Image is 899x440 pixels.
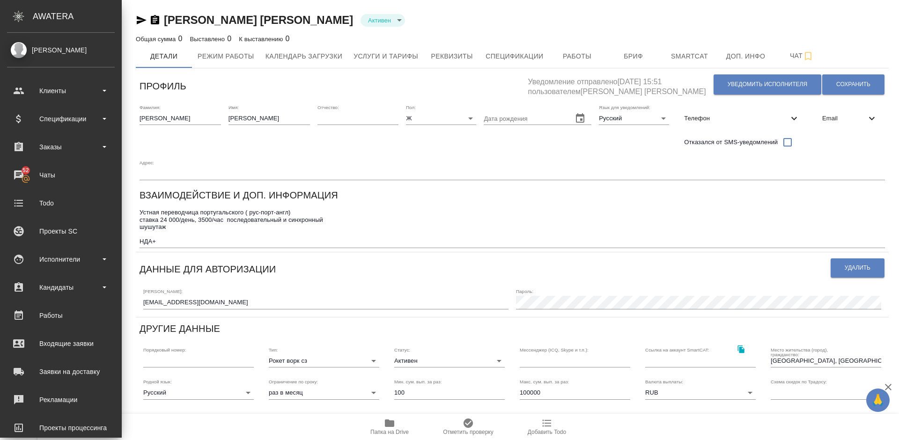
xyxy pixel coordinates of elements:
[140,105,161,110] label: Фамилия:
[443,429,493,435] span: Отметить проверку
[136,33,183,44] div: 0
[269,354,379,367] div: Рокет ворк сз
[508,414,586,440] button: Добавить Todo
[140,262,276,277] h6: Данные для авторизации
[136,15,147,26] button: Скопировать ссылку для ЯМессенджера
[7,308,115,323] div: Работы
[239,33,289,44] div: 0
[815,108,885,129] div: Email
[190,33,232,44] div: 0
[771,380,827,384] label: Схема скидок по Традосу:
[2,191,119,215] a: Todo
[265,51,343,62] span: Календарь загрузки
[836,81,870,88] span: Сохранить
[269,380,318,384] label: Ограничение по сроку:
[771,347,854,357] label: Место жительства (город), гражданство:
[394,347,410,352] label: Статус:
[33,7,122,26] div: AWATERA
[684,138,778,147] span: Отказался от SMS-уведомлений
[7,84,115,98] div: Клиенты
[143,380,172,384] label: Родной язык:
[599,112,669,125] div: Русский
[714,74,821,95] button: Уведомить исполнителя
[228,105,239,110] label: Имя:
[269,347,278,352] label: Тип:
[684,114,788,123] span: Телефон
[350,414,429,440] button: Папка на Drive
[803,51,814,62] svg: Подписаться
[140,209,885,245] textarea: Устная переводчица португальского ( рус-порт-англ) ставка 24 000/день, 3500/час последовательный ...
[645,386,756,399] div: RUB
[269,386,379,399] div: раз в месяц
[429,51,474,62] span: Реквизиты
[7,168,115,182] div: Чаты
[2,416,119,440] a: Проекты процессинга
[140,188,338,203] h6: Взаимодействие и доп. информация
[7,365,115,379] div: Заявки на доставку
[520,380,569,384] label: Макс. сум. вып. за раз:
[520,347,589,352] label: Мессенджер (ICQ, Skype и т.п.):
[822,74,884,95] button: Сохранить
[723,51,768,62] span: Доп. инфо
[406,105,416,110] label: Пол:
[2,163,119,187] a: 52Чаты
[516,289,533,294] label: Пароль:
[486,51,543,62] span: Спецификации
[198,51,254,62] span: Режим работы
[164,14,353,26] a: [PERSON_NAME] [PERSON_NAME]
[870,390,886,410] span: 🙏
[528,72,713,97] h5: Уведомление отправлено [DATE] 15:51 пользователем [PERSON_NAME] [PERSON_NAME]
[317,105,339,110] label: Отчество:
[845,264,870,272] span: Удалить
[866,389,890,412] button: 🙏
[140,321,220,336] h6: Другие данные
[190,36,228,43] p: Выставлено
[728,81,807,88] span: Уведомить исполнителя
[429,414,508,440] button: Отметить проверку
[611,51,656,62] span: Бриф
[394,354,505,367] div: Активен
[370,429,409,435] span: Папка на Drive
[731,340,751,359] button: Скопировать ссылку
[239,36,285,43] p: К выставлению
[149,15,161,26] button: Скопировать ссылку
[555,51,600,62] span: Работы
[528,429,566,435] span: Добавить Todo
[143,386,254,399] div: Русский
[7,45,115,55] div: [PERSON_NAME]
[2,360,119,383] a: Заявки на доставку
[354,51,418,62] span: Услуги и тарифы
[667,51,712,62] span: Smartcat
[136,36,178,43] p: Общая сумма
[645,347,709,352] label: Ссылка на аккаунт SmartCAT:
[822,114,866,123] span: Email
[645,380,683,384] label: Валюта выплаты:
[394,380,442,384] label: Мин. сум. вып. за раз:
[599,105,650,110] label: Язык для уведомлений:
[17,166,35,175] span: 52
[140,79,186,94] h6: Профиль
[365,16,394,24] button: Активен
[7,196,115,210] div: Todo
[7,112,115,126] div: Спецификации
[140,160,154,165] label: Адрес:
[7,252,115,266] div: Исполнители
[7,224,115,238] div: Проекты SC
[780,50,825,62] span: Чат
[7,393,115,407] div: Рекламации
[7,337,115,351] div: Входящие заявки
[7,421,115,435] div: Проекты процессинга
[143,347,186,352] label: Порядковый номер:
[361,14,405,27] div: Активен
[677,108,807,129] div: Телефон
[7,280,115,294] div: Кандидаты
[141,51,186,62] span: Детали
[831,258,884,278] button: Удалить
[2,220,119,243] a: Проекты SC
[406,112,476,125] div: Ж
[2,332,119,355] a: Входящие заявки
[143,289,183,294] label: [PERSON_NAME]:
[2,388,119,411] a: Рекламации
[2,304,119,327] a: Работы
[7,140,115,154] div: Заказы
